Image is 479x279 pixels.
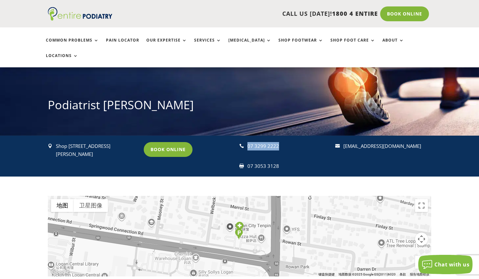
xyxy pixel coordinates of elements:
[410,273,429,276] a: 报告地图错误
[343,143,421,149] a: [EMAIL_ADDRESS][DOMAIN_NAME]
[415,233,428,245] button: 地图镜头控件
[136,10,378,18] p: CALL US [DATE]!
[74,199,108,212] button: 显示卫星图像
[235,222,244,233] div: Entire Podiatry Logan
[247,162,329,170] div: 07 3053 3128
[434,261,469,268] span: Chat with us
[330,38,375,52] a: Shop Foot Care
[49,268,71,276] img: Google
[56,142,138,159] p: Shop [STREET_ADDRESS][PERSON_NAME]
[239,164,244,168] span: 
[415,199,428,212] button: 切换全屏视图
[48,15,112,22] a: Entire Podiatry
[338,273,396,276] span: 地图数据 ©2025 Google GS(2011)6020
[235,228,243,240] div: Parking
[415,256,428,269] button: 将街景小人拖到地图上以打开街景
[48,7,112,21] img: logo (1)
[335,144,340,148] span: 
[380,6,429,21] a: Book Online
[48,144,52,148] span: 
[228,38,271,52] a: [MEDICAL_DATA]
[239,144,244,148] span: 
[46,53,78,67] a: Locations
[194,38,221,52] a: Services
[247,142,329,150] div: 07 3299 2222
[48,97,431,116] h1: Podiatrist [PERSON_NAME]
[332,10,378,17] span: 1800 4 ENTIRE
[278,38,323,52] a: Shop Footwear
[418,255,473,274] button: Chat with us
[106,38,139,52] a: Pain Locator
[146,38,187,52] a: Our Expertise
[51,199,74,212] button: 显示街道地图
[382,38,404,52] a: About
[46,38,99,52] a: Common Problems
[318,272,335,277] button: 键盘快捷键
[400,273,406,276] a: 条款
[144,142,193,157] a: Book Online
[49,268,71,276] a: 在 Google 地图中打开此区域（会打开一个新窗口）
